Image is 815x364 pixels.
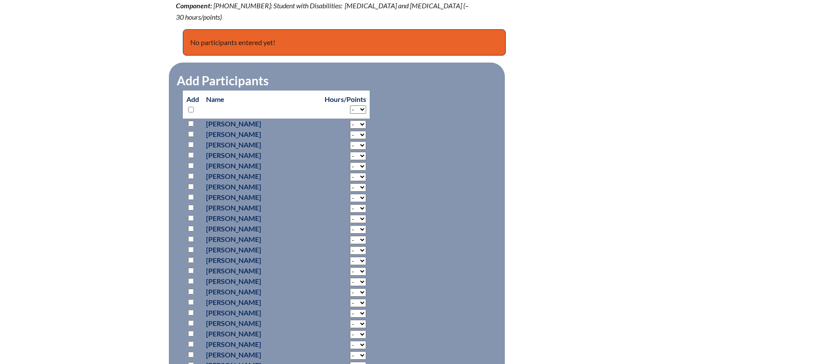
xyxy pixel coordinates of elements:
[206,171,318,182] p: [PERSON_NAME]
[206,119,318,129] p: [PERSON_NAME]
[206,339,318,350] p: [PERSON_NAME]
[206,234,318,245] p: [PERSON_NAME]
[206,245,318,255] p: [PERSON_NAME]
[206,297,318,308] p: [PERSON_NAME]
[206,255,318,266] p: [PERSON_NAME]
[206,94,318,105] p: Name
[206,140,318,150] p: [PERSON_NAME]
[176,1,469,21] span: (–30 hours/points)
[176,73,269,88] legend: Add Participants
[206,213,318,224] p: [PERSON_NAME]
[206,203,318,213] p: [PERSON_NAME]
[325,94,366,105] p: Hours/Points
[206,266,318,276] p: [PERSON_NAME]
[176,1,212,10] b: Component:
[206,318,318,329] p: [PERSON_NAME]
[206,224,318,234] p: [PERSON_NAME]
[183,29,506,56] p: No participants entered yet!
[213,1,462,10] span: [PHONE_NUMBER]: Student with Disabilities: [MEDICAL_DATA] and [MEDICAL_DATA]
[206,329,318,339] p: [PERSON_NAME]
[206,182,318,192] p: [PERSON_NAME]
[206,276,318,287] p: [PERSON_NAME]
[206,150,318,161] p: [PERSON_NAME]
[206,287,318,297] p: [PERSON_NAME]
[206,308,318,318] p: [PERSON_NAME]
[186,94,199,115] p: Add
[206,161,318,171] p: [PERSON_NAME]
[206,350,318,360] p: [PERSON_NAME]
[206,192,318,203] p: [PERSON_NAME]
[206,129,318,140] p: [PERSON_NAME]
